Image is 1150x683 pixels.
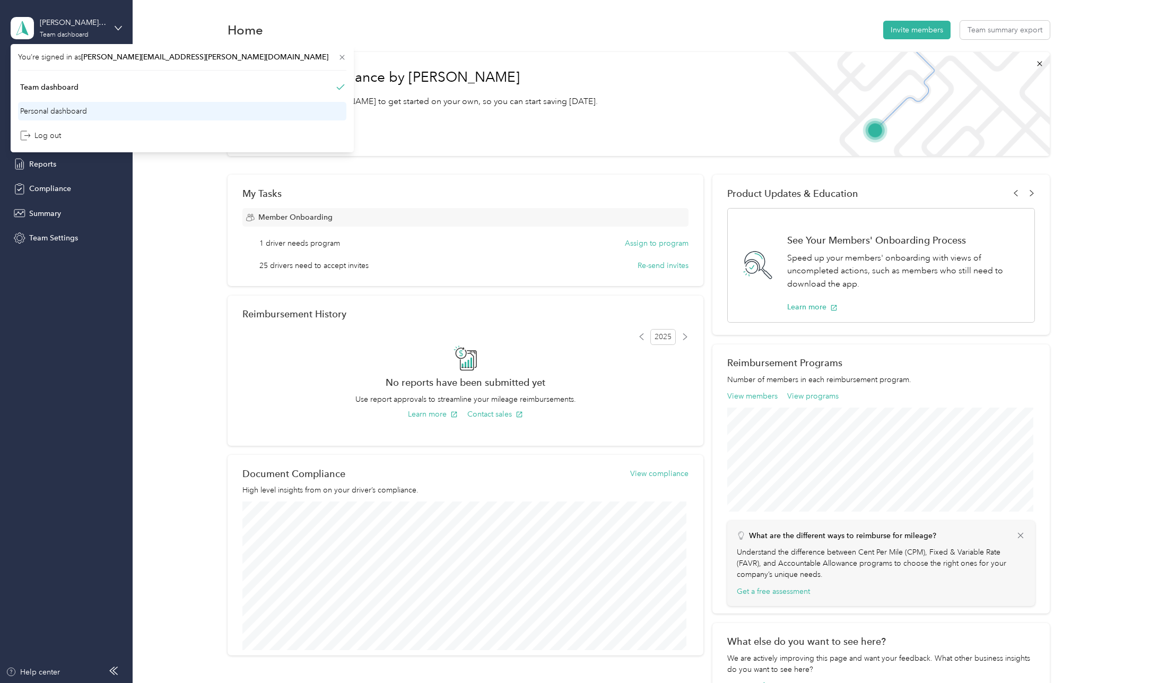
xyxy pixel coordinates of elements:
[228,24,263,36] h1: Home
[20,106,87,117] div: Personal dashboard
[787,391,839,402] button: View programs
[20,82,79,93] div: Team dashboard
[242,308,346,319] h2: Reimbursement History
[787,301,838,313] button: Learn more
[242,188,688,199] div: My Tasks
[408,409,458,420] button: Learn more
[727,357,1034,368] h2: Reimbursement Programs
[40,17,106,28] div: [PERSON_NAME][EMAIL_ADDRESS][PERSON_NAME][DOMAIN_NAME]
[625,238,689,249] button: Assign to program
[258,212,333,223] span: Member Onboarding
[727,636,1034,647] div: What else do you want to see here?
[242,394,688,405] p: Use report approvals to streamline your mileage reimbursements.
[242,377,688,388] h2: No reports have been submitted yet
[749,530,936,541] p: What are the different ways to reimburse for mileage?
[242,468,345,479] h2: Document Compliance
[638,260,689,271] button: Re-send invites
[777,52,1049,156] img: Welcome to everlance
[242,95,598,108] p: Read our step-by-[PERSON_NAME] to get started on your own, so you can start saving [DATE].
[467,409,523,420] button: Contact sales
[650,329,676,345] span: 2025
[29,183,71,194] span: Compliance
[40,32,89,38] div: Team dashboard
[1091,624,1150,683] iframe: Everlance-gr Chat Button Frame
[960,21,1050,39] button: Team summary export
[29,232,78,244] span: Team Settings
[29,159,56,170] span: Reports
[18,51,346,63] span: You’re signed in as
[727,188,858,199] span: Product Updates & Education
[20,130,61,141] div: Log out
[29,208,61,219] span: Summary
[787,252,1023,291] p: Speed up your members' onboarding with views of uncompleted actions, such as members who still ne...
[737,547,1025,580] p: Understand the difference between Cent Per Mile (CPM), Fixed & Variable Rate (FAVR), and Accounta...
[242,485,688,496] p: High level insights from on your driver’s compliance.
[727,374,1034,385] p: Number of members in each reimbursement program.
[787,235,1023,246] h1: See Your Members' Onboarding Process
[727,391,778,402] button: View members
[883,21,951,39] button: Invite members
[727,653,1034,675] div: We are actively improving this page and want your feedback. What other business insights do you w...
[737,586,810,597] button: Get a free assessment
[259,260,369,271] span: 25 drivers need to accept invites
[259,238,340,249] span: 1 driver needs program
[242,69,598,86] h1: Welcome to Everlance by [PERSON_NAME]
[81,53,328,62] span: [PERSON_NAME][EMAIL_ADDRESS][PERSON_NAME][DOMAIN_NAME]
[630,468,689,479] button: View compliance
[6,667,60,678] button: Help center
